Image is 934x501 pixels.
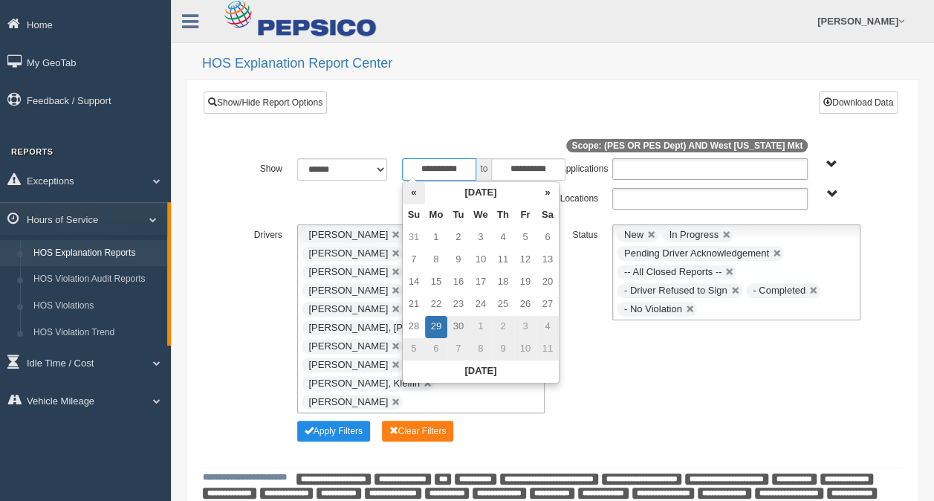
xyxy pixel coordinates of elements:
[492,249,514,271] td: 11
[447,249,470,271] td: 9
[624,229,643,240] span: New
[624,266,721,277] span: -- All Closed Reports --
[425,249,447,271] td: 8
[624,285,727,296] span: - Driver Refused to Sign
[514,338,536,361] td: 10
[470,271,492,294] td: 17
[308,248,388,259] span: [PERSON_NAME]
[308,285,388,296] span: [PERSON_NAME]
[447,338,470,361] td: 7
[536,338,559,361] td: 11
[552,224,605,242] label: Status
[308,303,388,314] span: [PERSON_NAME]
[308,359,388,370] span: [PERSON_NAME]
[27,240,167,267] a: HOS Explanation Reports
[204,91,327,114] a: Show/Hide Report Options
[425,316,447,338] td: 29
[403,249,425,271] td: 7
[514,294,536,316] td: 26
[425,271,447,294] td: 15
[566,139,808,152] span: Scope: (PES OR PES Dept) AND West [US_STATE] Mkt
[447,227,470,249] td: 2
[753,285,805,296] span: - Completed
[470,338,492,361] td: 8
[476,158,491,181] span: to
[403,361,559,383] th: [DATE]
[308,396,388,407] span: [PERSON_NAME]
[308,266,388,277] span: [PERSON_NAME]
[553,188,606,206] label: Locations
[237,158,290,176] label: Show
[470,294,492,316] td: 24
[669,229,718,240] span: In Progress
[403,316,425,338] td: 28
[536,294,559,316] td: 27
[552,158,605,176] label: Applications
[492,338,514,361] td: 9
[403,338,425,361] td: 5
[382,421,454,442] button: Change Filter Options
[27,293,167,320] a: HOS Violations
[27,266,167,293] a: HOS Violation Audit Reports
[425,182,536,204] th: [DATE]
[447,294,470,316] td: 23
[308,322,473,333] span: [PERSON_NAME], [PERSON_NAME]
[447,271,470,294] td: 16
[514,316,536,338] td: 3
[403,204,425,227] th: Su
[470,249,492,271] td: 10
[27,320,167,346] a: HOS Violation Trend
[425,294,447,316] td: 22
[536,249,559,271] td: 13
[425,227,447,249] td: 1
[492,271,514,294] td: 18
[403,294,425,316] td: 21
[536,204,559,227] th: Sa
[297,421,370,442] button: Change Filter Options
[624,248,769,259] span: Pending Driver Acknowledgement
[308,229,388,240] span: [PERSON_NAME]
[536,227,559,249] td: 6
[308,378,420,389] span: [PERSON_NAME], Klelfin
[470,227,492,249] td: 3
[819,91,898,114] button: Download Data
[237,224,290,242] label: Drivers
[447,204,470,227] th: Tu
[403,271,425,294] td: 14
[425,204,447,227] th: Mo
[403,182,425,204] th: «
[470,204,492,227] th: We
[624,303,682,314] span: - No Violation
[403,227,425,249] td: 31
[536,271,559,294] td: 20
[470,316,492,338] td: 1
[536,316,559,338] td: 4
[492,227,514,249] td: 4
[425,338,447,361] td: 6
[492,316,514,338] td: 2
[536,182,559,204] th: »
[202,56,919,71] h2: HOS Explanation Report Center
[514,227,536,249] td: 5
[514,271,536,294] td: 19
[492,204,514,227] th: Th
[447,316,470,338] td: 30
[308,340,388,352] span: [PERSON_NAME]
[514,249,536,271] td: 12
[514,204,536,227] th: Fr
[492,294,514,316] td: 25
